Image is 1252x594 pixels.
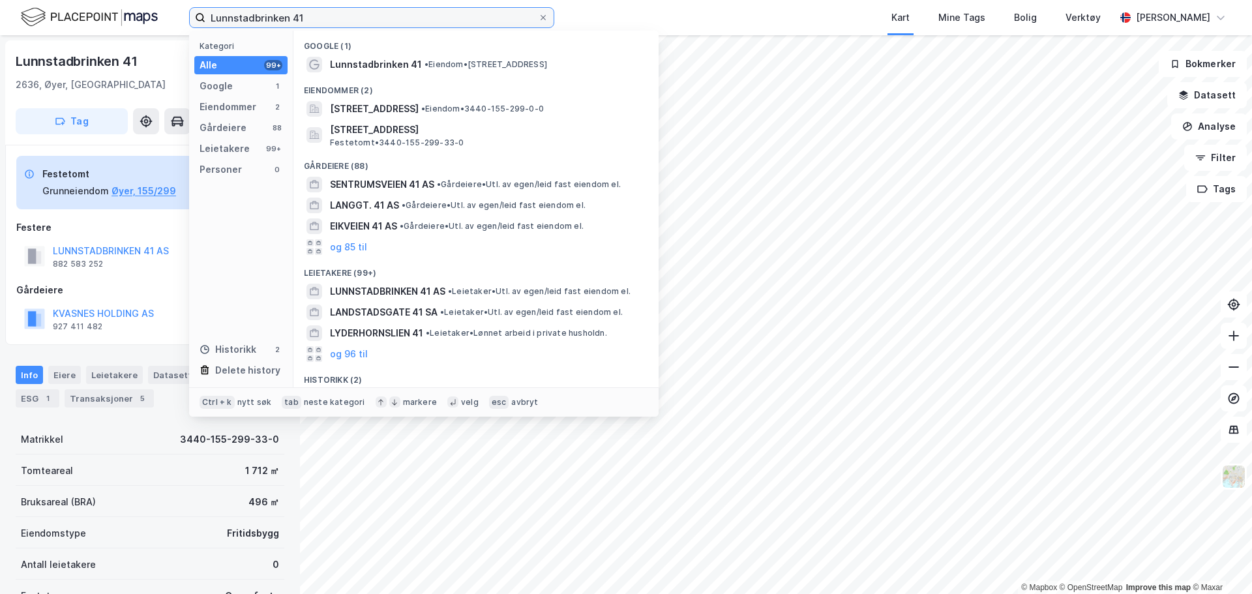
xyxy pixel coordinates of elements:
div: 3440-155-299-33-0 [180,432,279,447]
div: Kategori [200,41,288,51]
div: Gårdeiere [200,120,246,136]
div: Eiere [48,366,81,384]
div: 1 712 ㎡ [245,463,279,479]
div: 0 [273,557,279,572]
button: Tags [1186,176,1247,202]
div: 927 411 482 [53,321,102,332]
div: Delete history [215,363,280,378]
div: 99+ [264,60,282,70]
span: [STREET_ADDRESS] [330,122,643,138]
img: logo.f888ab2527a4732fd821a326f86c7f29.svg [21,6,158,29]
img: Z [1221,464,1246,489]
div: Bolig [1014,10,1037,25]
div: 1 [41,392,54,405]
span: • [426,328,430,338]
div: ESG [16,389,59,408]
button: Datasett [1167,82,1247,108]
div: markere [403,397,437,408]
div: Info [16,366,43,384]
div: Eiendommer [200,99,256,115]
button: Øyer, 155/299 [112,183,176,199]
span: • [400,221,404,231]
button: Bokmerker [1159,51,1247,77]
div: Historikk (2) [293,364,659,388]
div: tab [282,396,301,409]
iframe: Chat Widget [1187,531,1252,594]
span: Gårdeiere • Utl. av egen/leid fast eiendom el. [437,179,621,190]
div: Bruksareal (BRA) [21,494,96,510]
a: OpenStreetMap [1060,583,1123,592]
div: Datasett [148,366,197,384]
div: Personer [200,162,242,177]
div: Festetomt [42,166,176,182]
span: Festetomt • 3440-155-299-33-0 [330,138,464,148]
div: Leietakere [86,366,143,384]
span: Lunnstadbrinken 41 [330,57,422,72]
span: • [448,286,452,296]
div: Ctrl + k [200,396,235,409]
span: Leietaker • Lønnet arbeid i private husholdn. [426,328,607,338]
span: [STREET_ADDRESS] [330,101,419,117]
span: • [421,104,425,113]
div: avbryt [511,397,538,408]
div: Grunneiendom [42,183,109,199]
span: • [425,59,428,69]
div: Tomteareal [21,463,73,479]
div: Gårdeiere [16,282,284,298]
div: Eiendommer (2) [293,75,659,98]
button: Tag [16,108,128,134]
div: 1 [272,81,282,91]
button: og 85 til [330,239,367,255]
span: SENTRUMSVEIEN 41 AS [330,177,434,192]
div: nytt søk [237,397,272,408]
div: neste kategori [304,397,365,408]
span: LYDERHORNSLIEN 41 [330,325,423,341]
a: Improve this map [1126,583,1191,592]
div: Verktøy [1066,10,1101,25]
div: Google (1) [293,31,659,54]
div: Eiendomstype [21,526,86,541]
div: Mine Tags [938,10,985,25]
button: og 96 til [330,346,368,362]
div: Transaksjoner [65,389,154,408]
div: Festere [16,220,284,235]
div: Fritidsbygg [227,526,279,541]
div: 496 ㎡ [248,494,279,510]
button: Filter [1184,145,1247,171]
div: [PERSON_NAME] [1136,10,1210,25]
span: LANGGT. 41 AS [330,198,399,213]
span: EIKVEIEN 41 AS [330,218,397,234]
a: Mapbox [1021,583,1057,592]
div: 88 [272,123,282,133]
div: 5 [136,392,149,405]
span: • [440,307,444,317]
div: velg [461,397,479,408]
div: Lunnstadbrinken 41 [16,51,140,72]
span: LUNNSTADBRINKEN 41 AS [330,284,445,299]
div: Historikk [200,342,256,357]
div: esc [489,396,509,409]
div: 2 [272,344,282,355]
div: Kart [891,10,910,25]
div: Gårdeiere (88) [293,151,659,174]
span: LANDSTADSGATE 41 SA [330,304,438,320]
div: Antall leietakere [21,557,96,572]
button: Analyse [1171,113,1247,140]
span: Eiendom • 3440-155-299-0-0 [421,104,544,114]
span: Gårdeiere • Utl. av egen/leid fast eiendom el. [400,221,584,231]
div: 2 [272,102,282,112]
span: Gårdeiere • Utl. av egen/leid fast eiendom el. [402,200,586,211]
div: Leietakere [200,141,250,156]
div: 882 583 252 [53,259,103,269]
div: Google [200,78,233,94]
div: Alle [200,57,217,73]
span: • [402,200,406,210]
span: Leietaker • Utl. av egen/leid fast eiendom el. [448,286,631,297]
span: Eiendom • [STREET_ADDRESS] [425,59,547,70]
div: 99+ [264,143,282,154]
div: 2636, Øyer, [GEOGRAPHIC_DATA] [16,77,166,93]
div: Matrikkel [21,432,63,447]
input: Søk på adresse, matrikkel, gårdeiere, leietakere eller personer [205,8,538,27]
span: • [437,179,441,189]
